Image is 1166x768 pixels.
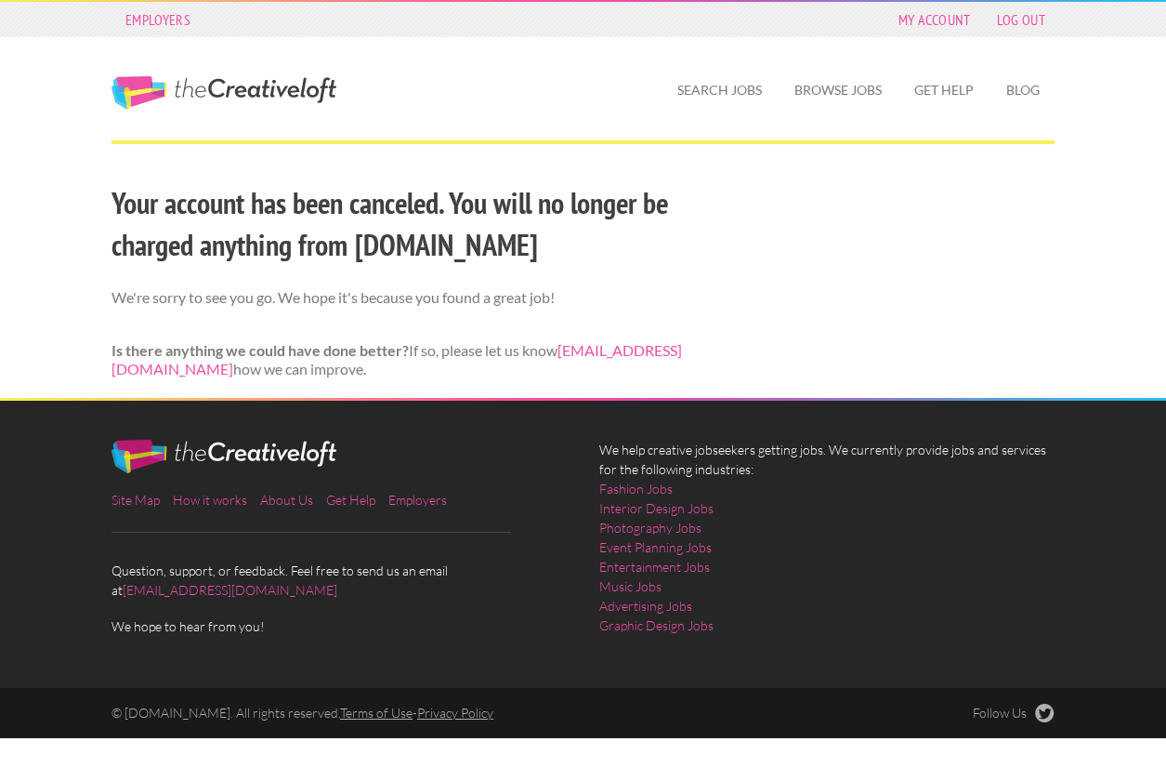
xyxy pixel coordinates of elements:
[899,69,989,112] a: Get Help
[417,705,493,721] a: Privacy Policy
[111,341,682,378] a: [EMAIL_ADDRESS][DOMAIN_NAME]
[340,705,413,721] a: Terms of Use
[599,498,714,518] a: Interior Design Jobs
[111,492,160,508] a: Site Map
[889,7,980,33] a: My Account
[111,76,336,110] a: The Creative Loft
[780,69,897,112] a: Browse Jobs
[599,479,673,498] a: Fashion Jobs
[583,440,1071,650] div: We help creative jobseekers getting jobs. We currently provide jobs and services for the followin...
[988,7,1055,33] a: Log Out
[96,440,583,636] div: Question, support, or feedback. Feel free to send us an email at
[111,182,729,266] h2: Your account has been canceled. You will no longer be charged anything from [DOMAIN_NAME]
[599,557,710,576] a: Entertainment Jobs
[260,492,313,508] a: About Us
[111,288,729,308] p: We're sorry to see you go. We hope it's because you found a great job!
[173,492,247,508] a: How it works
[96,704,828,722] div: © [DOMAIN_NAME]. All rights reserved. -
[991,69,1055,112] a: Blog
[116,7,200,33] a: Employers
[599,576,662,596] a: Music Jobs
[662,69,777,112] a: Search Jobs
[111,616,567,636] span: We hope to hear from you!
[973,704,1055,722] a: Follow Us
[388,492,447,508] a: Employers
[326,492,375,508] a: Get Help
[599,616,714,635] a: Graphic Design Jobs
[111,440,336,473] img: The Creative Loft
[599,537,712,557] a: Event Planning Jobs
[111,341,409,359] strong: Is there anything we could have done better?
[123,582,337,598] a: [EMAIL_ADDRESS][DOMAIN_NAME]
[111,341,729,380] p: If so, please let us know how we can improve.
[599,596,692,616] a: Advertising Jobs
[599,518,701,537] a: Photography Jobs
